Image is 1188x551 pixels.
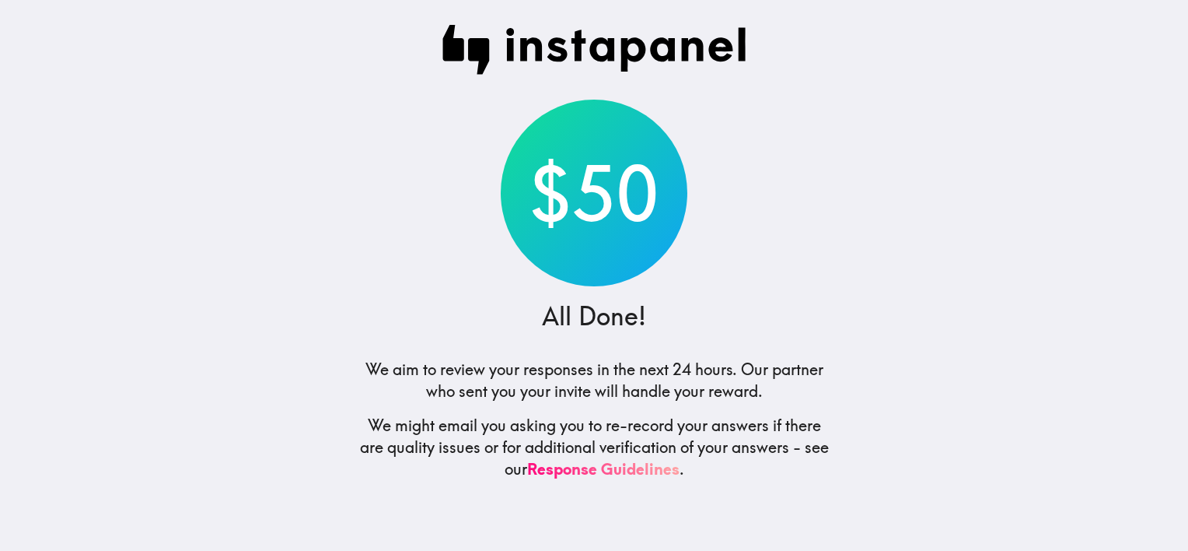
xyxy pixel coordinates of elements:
div: $50 [501,100,687,286]
img: Instapanel [442,25,746,75]
a: Response Guidelines [527,459,680,479]
h3: All Done! [542,299,646,334]
h5: We aim to review your responses in the next 24 hours. Our partner who sent you your invite will h... [358,359,830,402]
h5: We might email you asking you to re-record your answers if there are quality issues or for additi... [358,415,830,480]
